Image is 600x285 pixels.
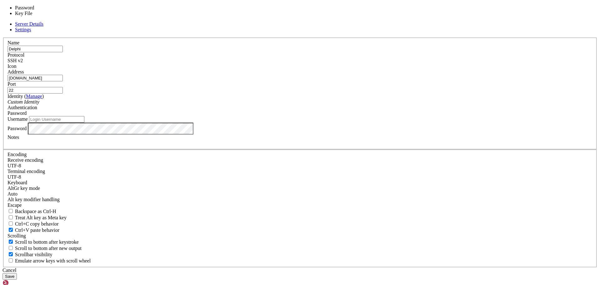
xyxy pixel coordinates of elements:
[7,99,592,105] div: Custom Identity
[7,252,52,257] label: The vertical scrollbar mode.
[7,180,27,185] label: Keyboard
[7,239,79,245] label: Whether to scroll to the bottom on any keystroke.
[15,209,56,214] span: Backspace as Ctrl-H
[9,215,13,219] input: Treat Alt key as Meta key
[7,163,592,169] div: UTF-8
[7,258,91,263] label: When using the alternative screen buffer, and DECCKM (Application Cursor Keys) is active, mouse w...
[15,21,43,27] a: Server Details
[26,94,42,99] a: Manage
[24,94,44,99] span: ( )
[29,116,84,123] input: Login Username
[7,87,63,94] input: Port Number
[7,40,19,45] label: Name
[7,46,63,52] input: Server Name
[15,252,52,257] span: Scrollbar visibility
[15,11,67,16] li: Key File
[9,258,13,262] input: Emulate arrow keys with scroll wheel
[7,125,27,131] label: Password
[7,227,59,233] label: Ctrl+V pastes if true, sends ^V to host if false. Ctrl+Shift+V sends ^V to host if true, pastes i...
[9,240,13,244] input: Scroll to bottom after keystroke
[9,209,13,213] input: Backspace as Ctrl-H
[15,27,31,32] a: Settings
[9,228,13,232] input: Ctrl+V paste behavior
[7,94,44,99] label: Identity
[2,273,17,280] button: Save
[7,215,67,220] label: Whether the Alt key acts as a Meta key or as a distinct Alt key.
[7,202,22,208] span: Escape
[15,246,82,251] span: Scroll to bottom after new output
[7,233,26,238] label: Scrolling
[7,209,56,214] label: If true, the backspace should send BS ('\x08', aka ^H). Otherwise the backspace key should send '...
[15,227,59,233] span: Ctrl+V paste behavior
[7,157,43,163] label: Set the expected encoding for data received from the host. If the encodings do not match, visual ...
[15,215,67,220] span: Treat Alt key as Meta key
[7,202,592,208] div: Escape
[7,169,45,174] label: The default terminal encoding. ISO-2022 enables character map translations (like graphics maps). ...
[7,99,39,104] i: Custom Identity
[9,246,13,250] input: Scroll to bottom after new output
[7,69,24,74] label: Address
[7,191,17,196] span: Auto
[7,186,40,191] label: Set the expected encoding for data received from the host. If the encodings do not match, visual ...
[7,81,16,87] label: Port
[7,163,21,168] span: UTF-8
[7,135,19,140] label: Notes
[7,174,21,180] span: UTF-8
[7,221,59,226] label: Ctrl-C copies if true, send ^C to host if false. Ctrl-Shift-C sends ^C to host if true, copies if...
[7,110,27,116] span: Password
[15,239,79,245] span: Scroll to bottom after keystroke
[9,221,13,226] input: Ctrl+C copy behavior
[7,75,63,81] input: Host Name or IP
[2,267,597,273] div: Cancel
[15,221,59,226] span: Ctrl+C copy behavior
[7,58,592,64] div: SSH v2
[7,64,16,69] label: Icon
[15,5,67,11] li: Password
[9,252,13,256] input: Scrollbar visibility
[7,152,27,157] label: Encoding
[7,110,592,116] div: Password
[7,191,592,197] div: Auto
[7,116,28,122] label: Username
[7,58,23,63] span: SSH v2
[7,52,24,58] label: Protocol
[7,174,592,180] div: UTF-8
[7,246,82,251] label: Scroll to bottom after new output.
[7,105,37,110] label: Authentication
[15,258,91,263] span: Emulate arrow keys with scroll wheel
[7,197,60,202] label: Controls how the Alt key is handled. Escape: Send an ESC prefix. 8-Bit: Add 128 to the typed char...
